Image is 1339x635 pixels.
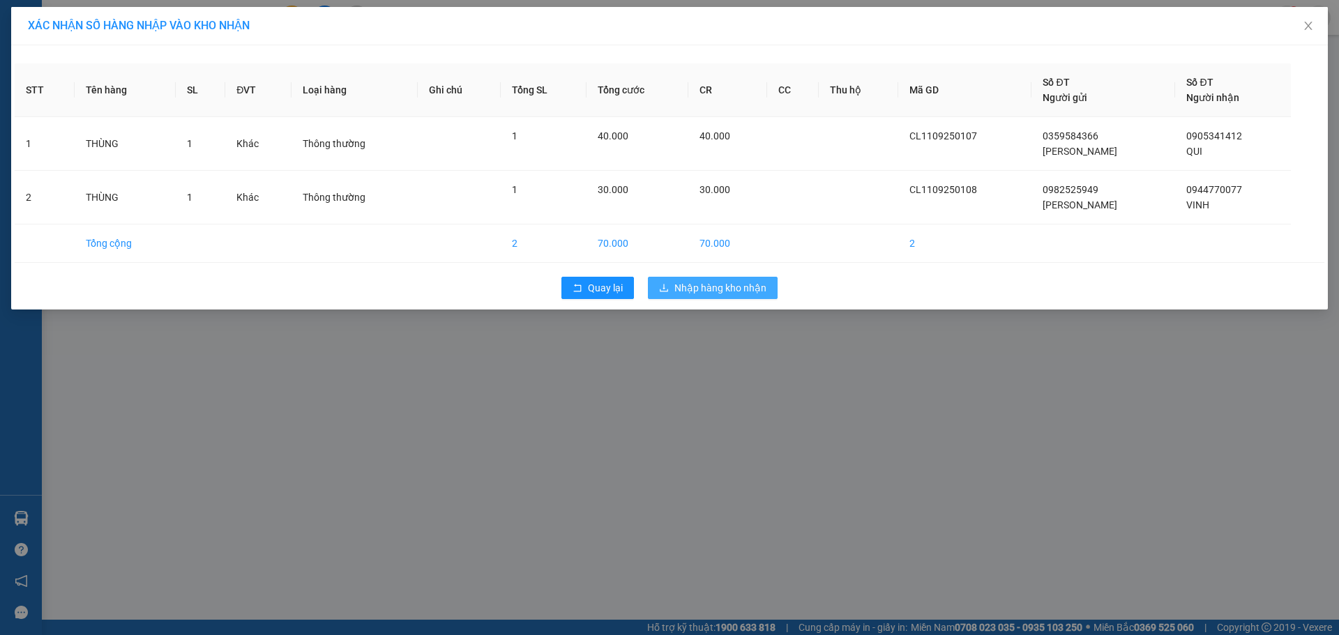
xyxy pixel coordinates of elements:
[163,43,275,60] div: [PERSON_NAME]
[699,184,730,195] span: 30.000
[12,12,33,26] span: Gửi:
[501,224,587,263] td: 2
[898,224,1031,263] td: 2
[587,224,689,263] td: 70.000
[163,60,275,79] div: 0913622556
[187,138,192,149] span: 1
[1186,130,1242,141] span: 0905341412
[75,117,176,171] td: THÙNG
[699,130,730,141] span: 40.000
[15,63,75,117] th: STT
[688,224,767,263] td: 70.000
[1043,184,1098,195] span: 0982525949
[1186,146,1202,157] span: QUI
[767,63,819,117] th: CC
[659,283,669,294] span: download
[573,283,582,294] span: rollback
[292,63,418,117] th: Loại hàng
[1289,7,1328,46] button: Close
[163,12,197,26] span: Nhận:
[1043,146,1117,157] span: [PERSON_NAME]
[75,224,176,263] td: Tổng cộng
[1043,199,1117,211] span: [PERSON_NAME]
[598,184,628,195] span: 30.000
[648,277,778,299] button: downloadNhập hàng kho nhận
[15,117,75,171] td: 1
[12,60,153,79] div: 02839296900
[225,63,292,117] th: ĐVT
[10,89,53,104] span: Đã thu :
[225,117,292,171] td: Khác
[1186,199,1209,211] span: VINH
[674,280,766,296] span: Nhập hàng kho nhận
[561,277,634,299] button: rollbackQuay lại
[1043,77,1069,88] span: Số ĐT
[587,63,689,117] th: Tổng cước
[75,171,176,224] td: THÙNG
[512,130,517,141] span: 1
[176,63,225,117] th: SL
[501,63,587,117] th: Tổng SL
[10,88,156,105] div: 20.000
[12,12,153,43] div: [GEOGRAPHIC_DATA]
[28,19,250,32] span: XÁC NHẬN SỐ HÀNG NHẬP VÀO KHO NHẬN
[292,117,418,171] td: Thông thường
[588,280,623,296] span: Quay lại
[512,184,517,195] span: 1
[909,130,977,141] span: CL1109250107
[187,192,192,203] span: 1
[1186,184,1242,195] span: 0944770077
[225,171,292,224] td: Khác
[1186,92,1239,103] span: Người nhận
[598,130,628,141] span: 40.000
[1043,130,1098,141] span: 0359584366
[1043,92,1087,103] span: Người gửi
[292,171,418,224] td: Thông thường
[819,63,898,117] th: Thu hộ
[15,171,75,224] td: 2
[12,43,153,60] div: LABO FAT
[1186,77,1213,88] span: Số ĐT
[163,12,275,43] div: [PERSON_NAME]
[688,63,767,117] th: CR
[898,63,1031,117] th: Mã GD
[1303,20,1314,31] span: close
[418,63,501,117] th: Ghi chú
[909,184,977,195] span: CL1109250108
[75,63,176,117] th: Tên hàng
